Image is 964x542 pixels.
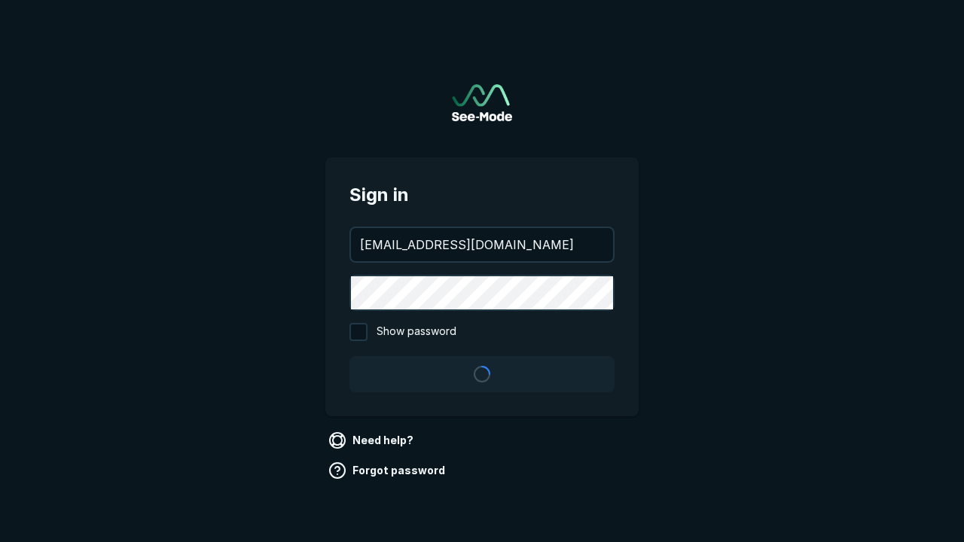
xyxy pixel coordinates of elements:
img: See-Mode Logo [452,84,512,121]
input: your@email.com [351,228,613,261]
a: Go to sign in [452,84,512,121]
a: Forgot password [325,458,451,483]
span: Sign in [349,181,615,209]
a: Need help? [325,428,419,452]
span: Show password [377,323,456,341]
